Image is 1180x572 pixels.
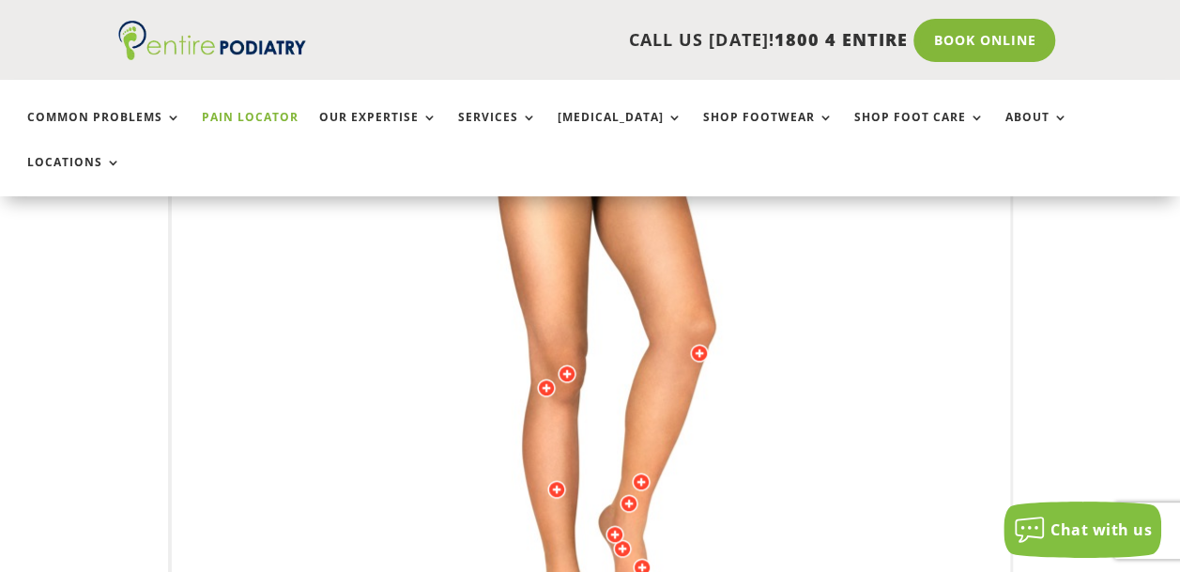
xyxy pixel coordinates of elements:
a: Pain Locator [202,111,299,151]
button: Chat with us [1004,502,1161,558]
a: Common Problems [27,111,181,151]
a: Our Expertise [319,111,437,151]
a: Services [458,111,537,151]
span: Chat with us [1050,519,1152,540]
a: Entire Podiatry [118,45,306,64]
a: Shop Foot Care [854,111,985,151]
a: [MEDICAL_DATA] [558,111,682,151]
img: logo (1) [118,21,306,60]
p: CALL US [DATE]! [329,28,907,53]
a: Locations [27,156,121,196]
a: Shop Footwear [703,111,834,151]
span: 1800 4 ENTIRE [774,28,907,51]
a: About [1005,111,1068,151]
a: Book Online [913,19,1055,62]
